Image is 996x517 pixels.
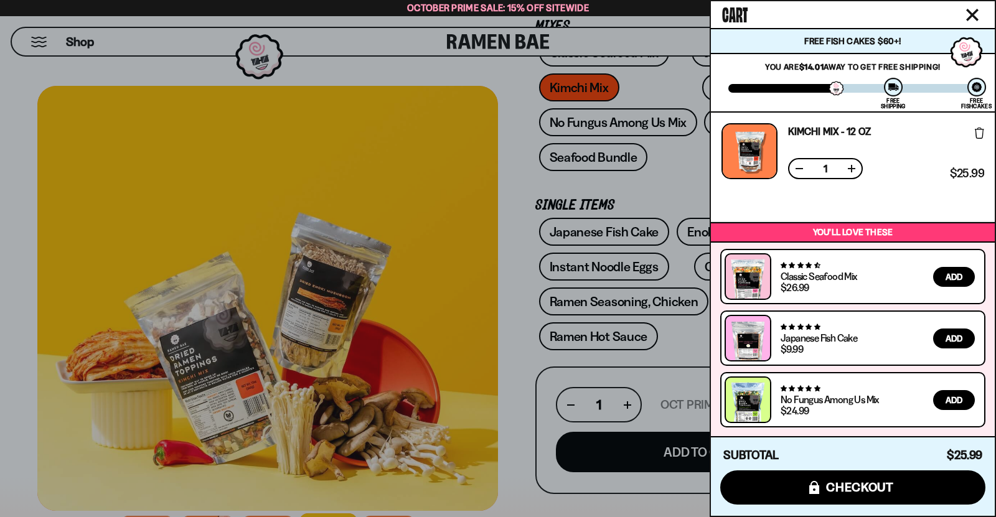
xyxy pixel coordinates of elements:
[933,328,975,348] button: Add
[781,323,820,331] span: 4.77 stars
[714,226,992,238] p: You’ll love these
[881,98,905,109] div: Free Shipping
[804,35,901,47] span: Free Fish Cakes $60+!
[950,168,984,179] span: $25.99
[781,282,809,292] div: $26.99
[946,396,962,404] span: Add
[781,384,820,393] span: 4.82 stars
[815,164,835,174] span: 1
[961,98,992,109] div: Free Fishcakes
[933,390,975,410] button: Add
[407,2,589,14] span: October Prime Sale: 15% off Sitewide
[781,393,879,406] a: No Fungus Among Us Mix
[933,267,975,287] button: Add
[781,406,809,416] div: $24.99
[723,449,779,462] h4: Subtotal
[720,470,985,505] button: checkout
[946,334,962,343] span: Add
[781,270,857,282] a: Classic Seafood Mix
[722,1,748,26] span: Cart
[788,126,871,136] a: Kimchi Mix - 12 OZ
[781,344,803,354] div: $9.99
[728,62,977,72] p: You are away to get Free Shipping!
[781,261,820,269] span: 4.68 stars
[946,272,962,281] span: Add
[826,480,894,494] span: checkout
[781,332,857,344] a: Japanese Fish Cake
[799,62,824,72] strong: $14.01
[947,448,982,462] span: $25.99
[963,6,982,24] button: Close cart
